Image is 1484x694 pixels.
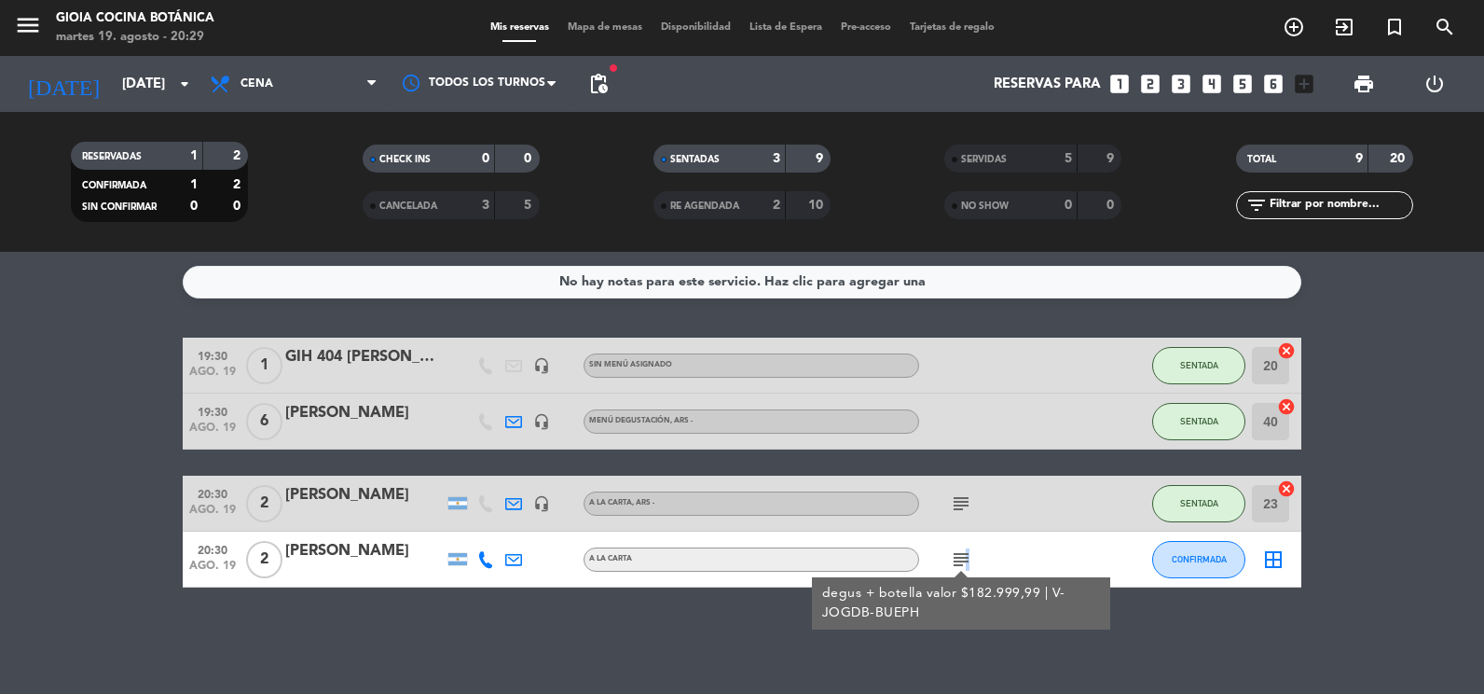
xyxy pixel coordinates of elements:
[559,271,926,293] div: No hay notas para este servicio. Haz clic para agregar una
[82,181,146,190] span: CONFIRMADA
[1065,199,1072,212] strong: 0
[285,539,444,563] div: [PERSON_NAME]
[961,201,1009,211] span: NO SHOW
[189,400,236,422] span: 19:30
[189,344,236,366] span: 19:30
[1107,72,1132,96] i: looks_one
[1230,72,1255,96] i: looks_5
[589,417,693,424] span: Menú Degustación
[1268,195,1412,215] input: Filtrar por nombre...
[808,199,827,212] strong: 10
[670,155,720,164] span: SENTADAS
[1423,73,1446,95] i: power_settings_new
[1245,194,1268,216] i: filter_list
[1390,152,1408,165] strong: 20
[379,155,431,164] span: CHECK INS
[82,152,142,161] span: RESERVADAS
[482,152,489,165] strong: 0
[652,22,740,33] span: Disponibilidad
[1283,16,1305,38] i: add_circle_outline
[822,584,1101,623] div: degus + botella valor $182.999,99 | V-JOGDB-BUEPH
[56,9,214,28] div: Gioia Cocina Botánica
[1106,199,1118,212] strong: 0
[1355,152,1363,165] strong: 9
[1261,72,1285,96] i: looks_6
[1180,416,1218,426] span: SENTADA
[1152,541,1245,578] button: CONFIRMADA
[1169,72,1193,96] i: looks_3
[189,482,236,504] span: 20:30
[900,22,1004,33] span: Tarjetas de regalo
[189,366,236,387] span: ago. 19
[533,413,550,430] i: headset_mic
[961,155,1007,164] span: SERVIDAS
[285,483,444,507] div: [PERSON_NAME]
[816,152,827,165] strong: 9
[831,22,900,33] span: Pre-acceso
[587,73,610,95] span: pending_actions
[1277,341,1296,360] i: cancel
[233,149,244,162] strong: 2
[1292,72,1316,96] i: add_box
[14,63,113,104] i: [DATE]
[189,504,236,525] span: ago. 19
[1277,479,1296,498] i: cancel
[190,200,198,213] strong: 0
[233,178,244,191] strong: 2
[246,347,282,384] span: 1
[285,345,444,369] div: GIH 404 [PERSON_NAME]
[190,149,198,162] strong: 1
[1353,73,1375,95] span: print
[950,548,972,571] i: subject
[589,555,632,562] span: A la Carta
[1180,360,1218,370] span: SENTADA
[14,11,42,39] i: menu
[1065,152,1072,165] strong: 5
[1152,403,1245,440] button: SENTADA
[670,201,739,211] span: RE AGENDADA
[1277,397,1296,416] i: cancel
[189,538,236,560] span: 20:30
[1172,554,1227,564] span: CONFIRMADA
[533,495,550,512] i: headset_mic
[533,357,550,374] i: headset_mic
[173,73,196,95] i: arrow_drop_down
[1333,16,1355,38] i: exit_to_app
[1180,498,1218,508] span: SENTADA
[190,178,198,191] strong: 1
[1399,56,1470,112] div: LOG OUT
[285,401,444,425] div: [PERSON_NAME]
[189,560,236,581] span: ago. 19
[994,76,1101,92] span: Reservas para
[1138,72,1162,96] i: looks_two
[1247,155,1276,164] span: TOTAL
[1200,72,1224,96] i: looks_4
[246,485,282,522] span: 2
[950,493,972,515] i: subject
[1106,152,1118,165] strong: 9
[82,202,157,212] span: SIN CONFIRMAR
[589,499,654,507] span: A la Carta
[379,201,437,211] span: CANCELADA
[246,403,282,440] span: 6
[14,11,42,46] button: menu
[740,22,831,33] span: Lista de Espera
[558,22,652,33] span: Mapa de mesas
[632,499,654,507] span: , ARS -
[773,152,780,165] strong: 3
[481,22,558,33] span: Mis reservas
[240,77,273,90] span: Cena
[589,361,672,368] span: Sin menú asignado
[773,199,780,212] strong: 2
[608,62,619,74] span: fiber_manual_record
[524,152,535,165] strong: 0
[189,422,236,443] span: ago. 19
[1434,16,1456,38] i: search
[1262,548,1285,571] i: border_all
[482,199,489,212] strong: 3
[670,417,693,424] span: , ARS -
[1152,485,1245,522] button: SENTADA
[524,199,535,212] strong: 5
[246,541,282,578] span: 2
[233,200,244,213] strong: 0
